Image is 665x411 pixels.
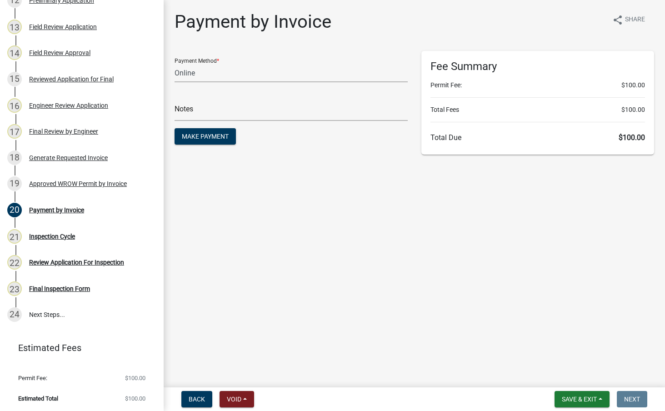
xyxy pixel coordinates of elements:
[7,203,22,217] div: 20
[7,124,22,139] div: 17
[29,128,98,135] div: Final Review by Engineer
[182,133,229,140] span: Make Payment
[227,396,241,403] span: Void
[29,50,90,56] div: Field Review Approval
[7,255,22,270] div: 22
[181,391,212,407] button: Back
[605,11,652,29] button: shareShare
[29,76,114,82] div: Reviewed Application for Final
[612,15,623,25] i: share
[430,105,645,115] li: Total Fees
[621,105,645,115] span: $100.00
[621,80,645,90] span: $100.00
[175,128,236,145] button: Make Payment
[29,180,127,187] div: Approved WROW Permit by Invoice
[430,133,645,142] h6: Total Due
[430,60,645,73] h6: Fee Summary
[7,176,22,191] div: 19
[7,45,22,60] div: 14
[189,396,205,403] span: Back
[220,391,254,407] button: Void
[29,286,90,292] div: Final Inspection Form
[555,391,610,407] button: Save & Exit
[7,339,149,357] a: Estimated Fees
[29,155,108,161] div: Generate Requested Invoice
[7,98,22,113] div: 16
[29,207,84,213] div: Payment by Invoice
[175,11,331,33] h1: Payment by Invoice
[18,396,58,401] span: Estimated Total
[18,375,47,381] span: Permit Fee:
[7,20,22,34] div: 13
[29,233,75,240] div: Inspection Cycle
[125,396,145,401] span: $100.00
[7,150,22,165] div: 18
[29,259,124,266] div: Review Application For Inspection
[430,80,645,90] li: Permit Fee:
[619,133,645,142] span: $100.00
[625,15,645,25] span: Share
[617,391,647,407] button: Next
[7,229,22,244] div: 21
[7,307,22,322] div: 24
[7,281,22,296] div: 23
[7,72,22,86] div: 15
[125,375,145,381] span: $100.00
[624,396,640,403] span: Next
[29,102,108,109] div: Engineer Review Application
[29,24,97,30] div: Field Review Application
[562,396,597,403] span: Save & Exit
